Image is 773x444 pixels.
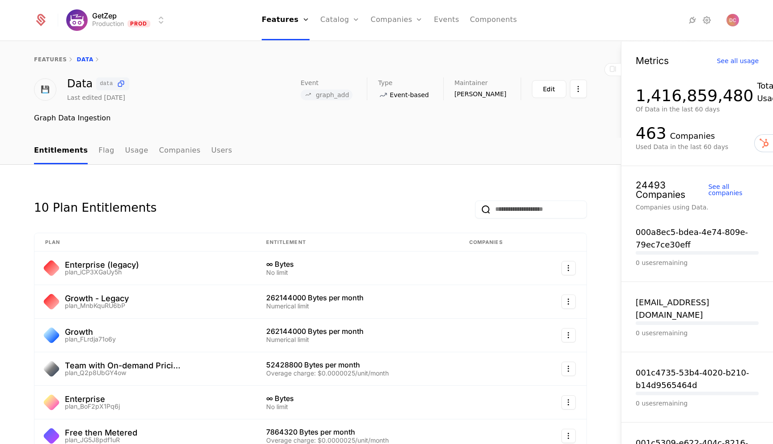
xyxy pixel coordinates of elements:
[266,294,448,301] div: 262144000 Bytes per month
[561,295,576,309] button: Select action
[636,180,708,199] div: 24493 Companies
[726,14,739,26] img: Daniel Chalef
[301,80,319,86] span: Event
[543,85,555,94] div: Edit
[636,142,759,151] div: Used Data in the last 60 days
[34,138,88,164] a: Entitlements
[266,437,448,444] div: Overage charge: $0.0000025/unit/month
[92,12,117,19] span: GetZep
[454,80,488,86] span: Maintainer
[266,328,448,335] div: 262144000 Bytes per month
[65,403,120,410] div: plan_BoF2pX1Pq6j
[708,184,759,196] div: See all companies
[687,15,698,26] a: Integrations
[67,93,125,102] div: Last edited [DATE]
[636,87,753,105] div: 1,416,859,480
[561,362,576,376] button: Select action
[636,329,759,337] div: 0 uses remaining
[266,303,448,309] div: Numerical limit
[125,138,149,164] a: Usage
[92,19,124,28] div: Production
[65,395,120,403] div: Enterprise
[636,258,759,267] div: 0 uses remaining
[34,138,232,164] ul: Choose Sub Page
[34,56,67,63] a: features
[65,336,116,342] div: plan_FLrdja71o6y
[717,58,759,64] div: See all usage
[100,81,113,86] span: data
[266,361,448,368] div: 52428800 Bytes per month
[65,269,139,275] div: plan_iCP3XGaUy5h
[67,77,129,90] div: Data
[570,80,587,98] button: Select action
[316,91,349,98] span: graph_add
[459,233,536,252] th: Companies
[532,80,566,98] button: Edit
[266,395,448,402] div: ∞ Bytes
[255,233,459,252] th: Entitlement
[65,362,180,370] div: Team with On-demand Pricing
[561,261,576,275] button: Select action
[266,370,448,376] div: Overage charge: $0.0000025/unit/month
[65,370,180,376] div: plan_Q2p8UbGY4ow
[66,9,88,31] img: GetZep
[127,20,150,27] span: Prod
[65,429,137,437] div: Free then Metered
[65,328,116,336] div: Growth
[34,78,56,101] div: 💾
[636,56,669,65] div: Metrics
[65,261,139,269] div: Enterprise (legacy)
[266,260,448,268] div: ∞ Bytes
[636,296,759,321] button: [EMAIL_ADDRESS][DOMAIN_NAME]
[701,15,712,26] a: Settings
[211,138,232,164] a: Users
[670,130,715,142] div: Companies
[454,90,506,98] span: [PERSON_NAME]
[636,399,759,408] div: 0 uses remaining
[266,337,448,343] div: Numerical limit
[636,124,667,142] div: 463
[636,367,759,392] button: 001c4735-53b4-4020-b210-b14d9565464d
[636,105,759,114] div: Of Data in the last 60 days
[561,395,576,410] button: Select action
[561,429,576,443] button: Select action
[34,201,157,218] div: 10 Plan Entitlements
[266,269,448,276] div: No limit
[65,295,129,303] div: Growth - Legacy
[34,233,255,252] th: Plan
[378,80,392,86] span: Type
[98,138,114,164] a: Flag
[159,138,200,164] a: Companies
[636,203,759,212] div: Companies using Data.
[65,437,137,443] div: plan_JG5J8pdf1uR
[34,138,587,164] nav: Main
[266,428,448,435] div: 7864320 Bytes per month
[561,328,576,342] button: Select action
[390,90,429,99] span: Event-based
[69,10,166,30] button: Select environment
[34,113,587,124] div: Graph Data Ingestion
[65,303,129,309] div: plan_MnbKquRU6bP
[726,14,739,26] button: Open user button
[636,226,759,251] button: 000a8ec5-bdea-4e74-809e-79ec7ce30eff
[266,404,448,410] div: No limit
